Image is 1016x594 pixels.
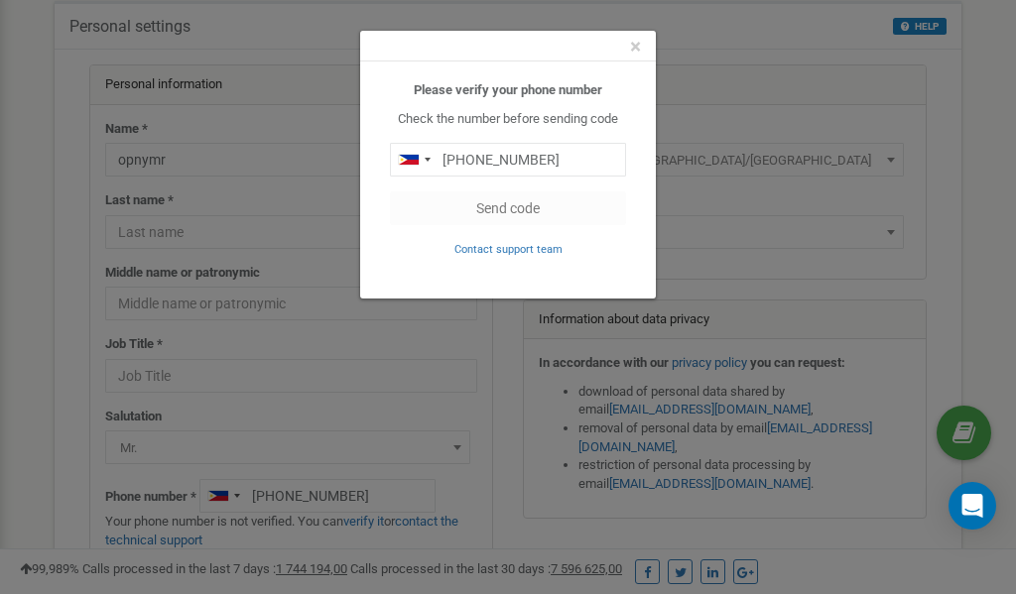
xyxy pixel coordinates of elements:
[391,144,437,176] div: Telephone country code
[454,241,563,256] a: Contact support team
[390,110,626,129] p: Check the number before sending code
[630,35,641,59] span: ×
[390,143,626,177] input: 0905 123 4567
[454,243,563,256] small: Contact support team
[630,37,641,58] button: Close
[414,82,602,97] b: Please verify your phone number
[949,482,996,530] div: Open Intercom Messenger
[390,191,626,225] button: Send code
